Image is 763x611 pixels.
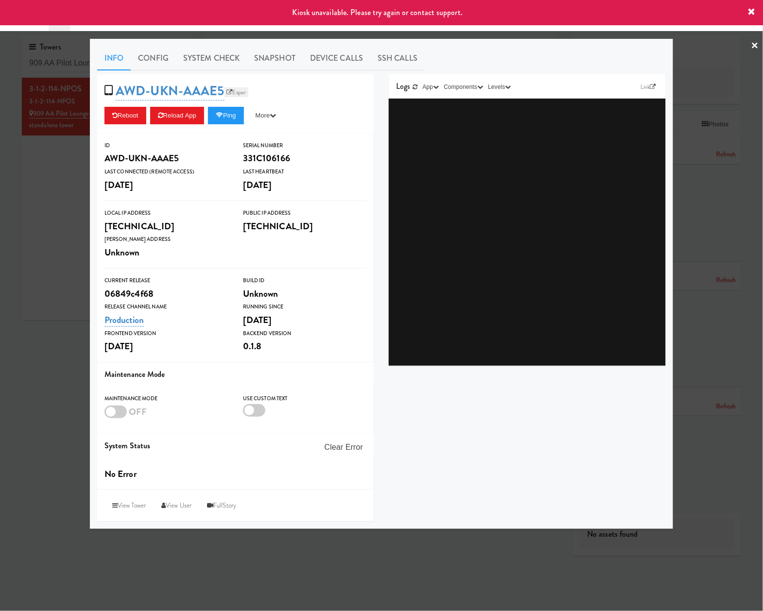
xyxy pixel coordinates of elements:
div: [TECHNICAL_ID] [243,218,367,235]
a: View User [154,497,199,514]
span: [DATE] [243,313,272,326]
div: Backend Version [243,329,367,339]
span: [DATE] [243,178,272,191]
div: [DATE] [104,338,228,355]
div: Maintenance Mode [104,394,228,404]
div: 331C106166 [243,150,367,167]
div: Last Heartbeat [243,167,367,177]
a: Config [131,46,176,70]
a: Info [97,46,131,70]
span: Logs [396,81,410,92]
a: Production [104,313,144,327]
span: Maintenance Mode [104,369,165,380]
a: View Tower [104,497,154,514]
button: Reboot [104,107,146,124]
button: Ping [208,107,244,124]
a: Link [638,82,659,92]
button: Components [441,82,486,92]
div: Use Custom Text [243,394,367,404]
div: 06849c4f68 [104,286,228,302]
a: Snapshot [247,46,303,70]
a: FullStory [199,497,244,514]
span: Kiosk unavailable. Please try again or contact support. [293,7,463,18]
div: 0.1.8 [243,338,367,355]
a: SSH Calls [370,46,425,70]
a: × [751,31,759,61]
div: AWD-UKN-AAAE5 [104,150,228,167]
div: Unknown [104,244,228,261]
div: No Error [104,466,367,482]
div: Last Connected (Remote Access) [104,167,228,177]
a: AWD-UKN-AAAE5 [116,82,224,101]
button: Levels [486,82,513,92]
div: Serial Number [243,141,367,151]
div: Public IP Address [243,208,367,218]
button: Reload App [150,107,204,124]
div: Current Release [104,276,228,286]
a: Device Calls [303,46,370,70]
span: OFF [129,405,147,418]
div: Unknown [243,286,367,302]
div: Release Channel Name [104,302,228,312]
span: System Status [104,440,150,451]
a: Esper [225,87,249,97]
button: More [248,107,284,124]
a: System Check [176,46,247,70]
span: [DATE] [104,178,134,191]
div: Build Id [243,276,367,286]
div: [PERSON_NAME] Address [104,235,228,244]
div: Running Since [243,302,367,312]
button: App [420,82,442,92]
button: Clear Error [321,439,367,456]
div: Local IP Address [104,208,228,218]
div: Frontend Version [104,329,228,339]
div: [TECHNICAL_ID] [104,218,228,235]
div: ID [104,141,228,151]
